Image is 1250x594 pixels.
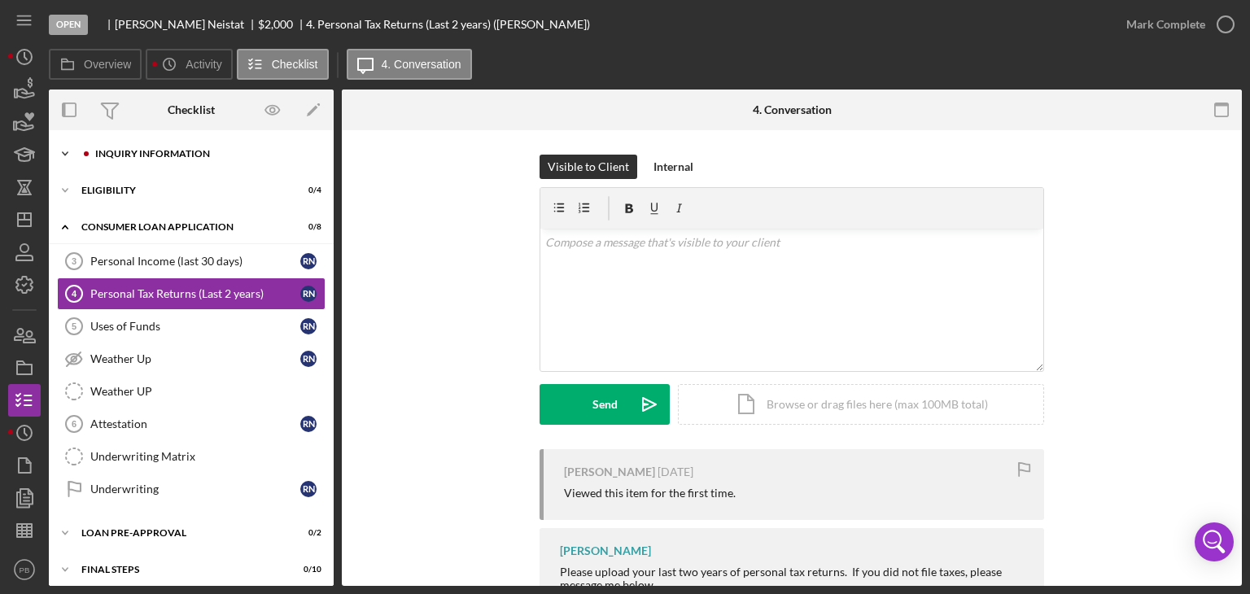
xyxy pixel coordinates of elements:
[72,256,76,266] tspan: 3
[347,49,472,80] button: 4. Conversation
[57,343,326,375] a: Weather UpRN
[382,58,461,71] label: 4. Conversation
[49,15,88,35] div: Open
[168,103,215,116] div: Checklist
[258,17,293,31] span: $2,000
[300,253,317,269] div: R N
[300,286,317,302] div: R N
[653,155,693,179] div: Internal
[8,553,41,586] button: PB
[1195,522,1234,561] div: Open Intercom Messenger
[90,287,300,300] div: Personal Tax Returns (Last 2 years)
[84,58,131,71] label: Overview
[81,528,281,538] div: Loan Pre-Approval
[560,566,1028,592] div: Please upload your last two years of personal tax returns. If you did not file taxes, please mess...
[292,222,321,232] div: 0 / 8
[57,277,326,310] a: 4Personal Tax Returns (Last 2 years)RN
[57,375,326,408] a: Weather UP
[658,465,693,478] time: 2025-09-28 18:09
[237,49,329,80] button: Checklist
[292,186,321,195] div: 0 / 4
[57,245,326,277] a: 3Personal Income (last 30 days)RN
[57,440,326,473] a: Underwriting Matrix
[90,320,300,333] div: Uses of Funds
[564,487,736,500] div: Viewed this item for the first time.
[272,58,318,71] label: Checklist
[548,155,629,179] div: Visible to Client
[90,483,300,496] div: Underwriting
[292,565,321,574] div: 0 / 10
[753,103,832,116] div: 4. Conversation
[20,566,30,574] text: PB
[300,351,317,367] div: R N
[72,321,76,331] tspan: 5
[186,58,221,71] label: Activity
[49,49,142,80] button: Overview
[81,186,281,195] div: Eligibility
[57,473,326,505] a: UnderwritingRN
[1126,8,1205,41] div: Mark Complete
[90,417,300,430] div: Attestation
[90,255,300,268] div: Personal Income (last 30 days)
[57,310,326,343] a: 5Uses of FundsRN
[645,155,701,179] button: Internal
[146,49,232,80] button: Activity
[90,385,325,398] div: Weather UP
[95,149,313,159] div: Inquiry Information
[560,544,651,557] div: [PERSON_NAME]
[81,222,281,232] div: Consumer Loan Application
[592,384,618,425] div: Send
[72,419,76,429] tspan: 6
[90,352,300,365] div: Weather Up
[300,318,317,334] div: R N
[115,18,258,31] div: [PERSON_NAME] Neistat
[72,289,77,299] tspan: 4
[564,465,655,478] div: [PERSON_NAME]
[300,416,317,432] div: R N
[292,528,321,538] div: 0 / 2
[1110,8,1242,41] button: Mark Complete
[300,481,317,497] div: R N
[81,565,281,574] div: FINAL STEPS
[540,155,637,179] button: Visible to Client
[540,384,670,425] button: Send
[90,450,325,463] div: Underwriting Matrix
[306,18,590,31] div: 4. Personal Tax Returns (Last 2 years) ([PERSON_NAME])
[57,408,326,440] a: 6AttestationRN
